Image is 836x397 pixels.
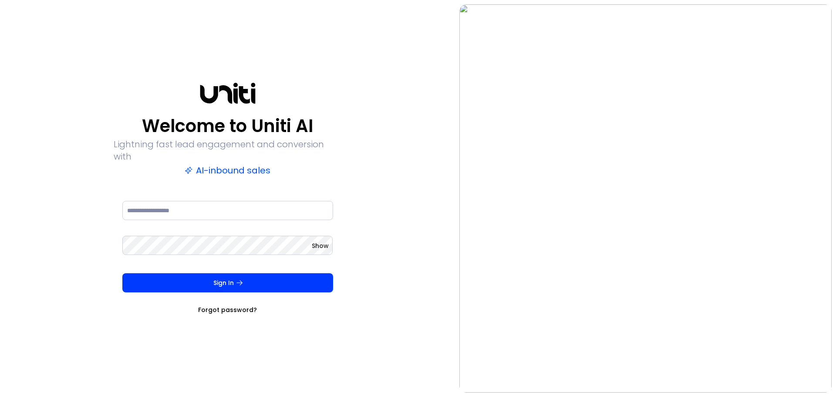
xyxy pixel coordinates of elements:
[312,241,329,250] button: Show
[198,305,257,314] a: Forgot password?
[122,273,333,292] button: Sign In
[114,138,342,163] p: Lightning fast lead engagement and conversion with
[142,115,313,136] p: Welcome to Uniti AI
[185,164,270,176] p: AI-inbound sales
[459,4,832,393] img: auth-hero.png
